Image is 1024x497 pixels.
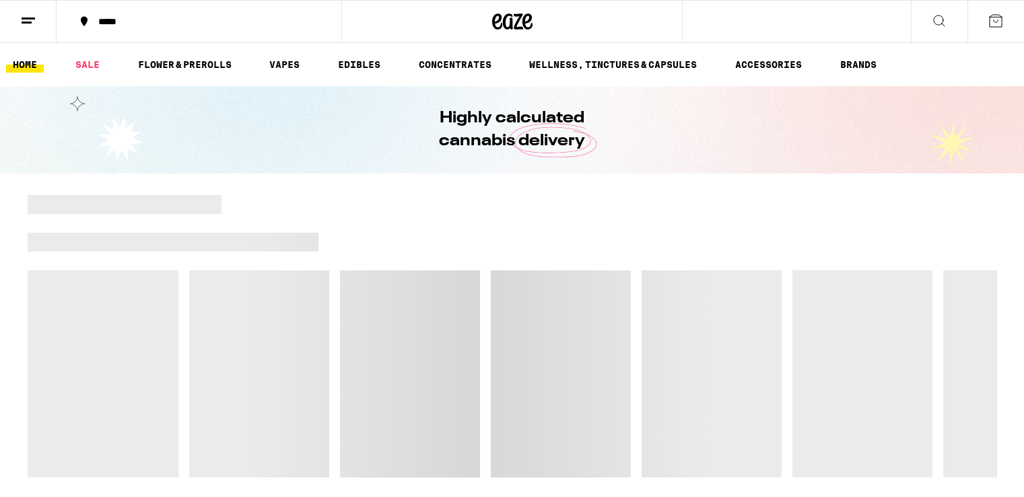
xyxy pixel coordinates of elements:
[401,107,623,153] h1: Highly calculated cannabis delivery
[331,56,387,73] a: EDIBLES
[6,56,44,73] a: HOME
[69,56,106,73] a: SALE
[263,56,306,73] a: VAPES
[833,56,883,73] a: BRANDS
[728,56,809,73] a: ACCESSORIES
[522,56,704,73] a: WELLNESS, TINCTURES & CAPSULES
[131,56,238,73] a: FLOWER & PREROLLS
[412,56,498,73] a: CONCENTRATES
